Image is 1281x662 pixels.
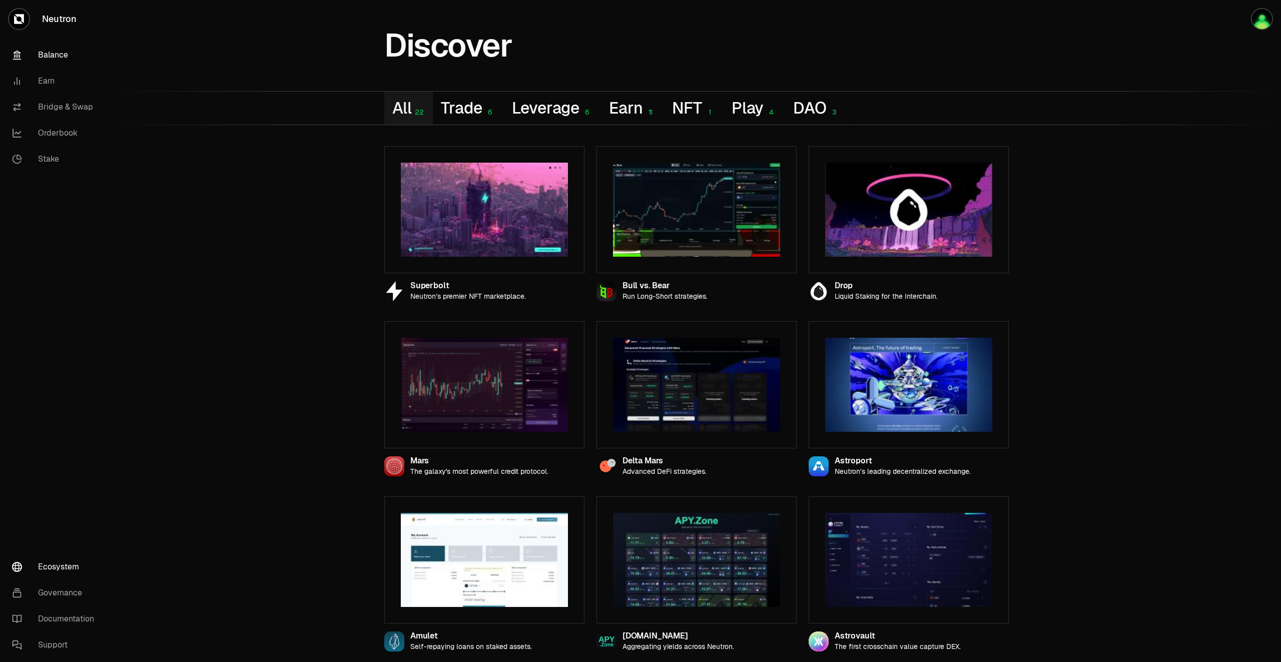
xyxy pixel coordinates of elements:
button: NFT [664,92,723,125]
div: 4 [764,108,777,117]
div: Superbolt [410,282,526,290]
a: Bridge & Swap [4,94,108,120]
a: Governance [4,580,108,606]
p: Run Long-Short strategies. [622,292,708,301]
img: Astroport preview image [825,338,992,432]
img: Mars preview image [401,338,568,432]
h1: Discover [384,32,512,59]
img: Apy.Zone preview image [613,513,780,607]
div: 11 [643,108,656,117]
div: Amulet [410,632,532,640]
div: 6 [579,108,593,117]
img: Bull vs. Bear preview image [613,163,780,257]
button: DAO [785,92,848,125]
div: [DOMAIN_NAME] [622,632,734,640]
div: 1 [702,108,716,117]
img: Amulet preview image [401,513,568,607]
a: Stake [4,146,108,172]
div: 3 [827,108,840,117]
a: Orderbook [4,120,108,146]
p: The first crosschain value capture DEX. [835,642,961,651]
button: Trade [433,92,503,125]
div: Drop [835,282,938,290]
p: Neutron’s premier NFT marketplace. [410,292,526,301]
p: Advanced DeFi strategies. [622,467,707,476]
div: Mars [410,457,548,465]
img: Drop preview image [825,163,992,257]
p: Self-repaying loans on staked assets. [410,642,532,651]
div: 6 [482,108,496,117]
img: Delta Mars preview image [613,338,780,432]
img: Superbolt preview image [401,163,568,257]
div: 22 [411,108,425,117]
p: Neutron’s leading decentralized exchange. [835,467,971,476]
button: All [384,92,433,125]
a: Earn [4,68,108,94]
img: portefeuilleterra [1252,9,1272,29]
button: Earn [601,92,664,125]
button: Play [724,92,785,125]
p: The galaxy's most powerful credit protocol. [410,467,548,476]
a: Ecosystem [4,554,108,580]
div: Bull vs. Bear [622,282,708,290]
div: Astroport [835,457,971,465]
div: Delta Mars [622,457,707,465]
a: Documentation [4,606,108,632]
p: Liquid Staking for the Interchain. [835,292,938,301]
div: Astrovault [835,632,961,640]
a: Balance [4,42,108,68]
a: Support [4,632,108,658]
button: Leverage [504,92,601,125]
img: Astrovault preview image [825,513,992,607]
p: Aggregating yields across Neutron. [622,642,734,651]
